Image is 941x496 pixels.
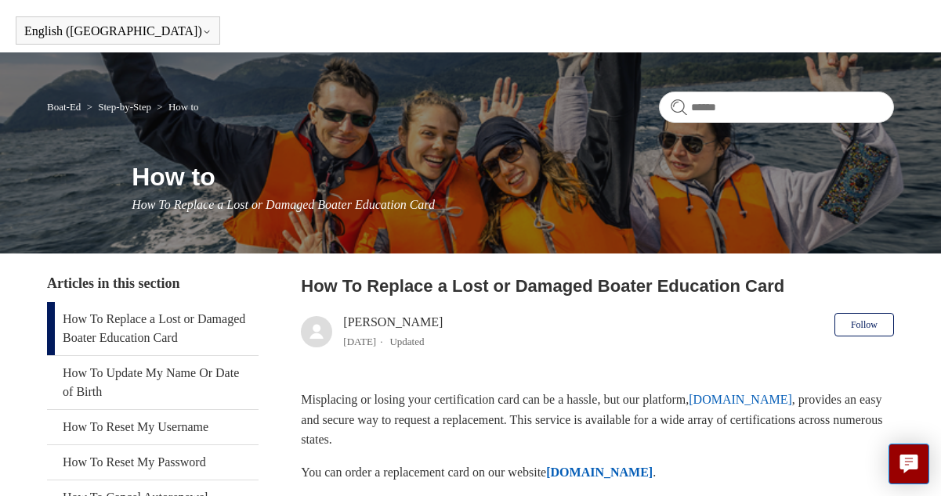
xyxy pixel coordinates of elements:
[24,24,212,38] button: English ([GEOGRAPHIC_DATA])
[834,313,894,336] button: Follow Article
[343,336,376,347] time: 04/08/2025, 09:48
[343,313,443,350] div: [PERSON_NAME]
[154,101,198,113] li: How to
[47,445,259,480] a: How To Reset My Password
[84,101,154,113] li: Step-by-Step
[389,336,424,347] li: Updated
[47,410,259,444] a: How To Reset My Username
[301,390,894,450] p: Misplacing or losing your certification card can be a hassle, but our platform, , provides an eas...
[546,465,653,479] a: [DOMAIN_NAME]
[168,101,199,113] a: How to
[98,101,151,113] a: Step-by-Step
[301,465,546,479] span: You can order a replacement card on our website
[47,302,259,355] a: How To Replace a Lost or Damaged Boater Education Card
[889,444,929,484] button: Live chat
[653,465,656,479] span: .
[47,101,81,113] a: Boat-Ed
[132,198,435,211] span: How To Replace a Lost or Damaged Boater Education Card
[47,275,179,291] span: Articles in this section
[659,92,894,123] input: Search
[47,356,259,409] a: How To Update My Name Or Date of Birth
[132,158,894,196] h1: How to
[301,273,894,299] h2: How To Replace a Lost or Damaged Boater Education Card
[47,101,84,113] li: Boat-Ed
[689,393,792,406] a: [DOMAIN_NAME]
